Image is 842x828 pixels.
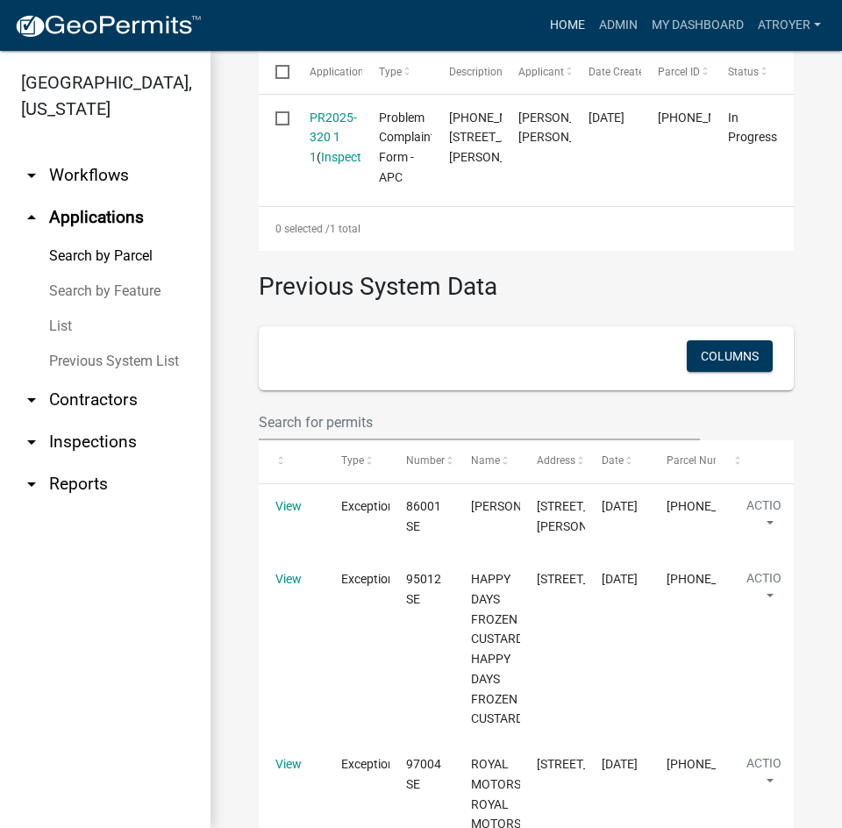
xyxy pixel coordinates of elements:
datatable-header-cell: Date Created [571,51,641,93]
button: Columns [687,340,773,372]
span: 008-019-203.A [667,757,781,771]
span: Exception [341,757,395,771]
datatable-header-cell: Status [710,51,781,93]
span: HAPPY DAYS FROZEN CUSTARD/RODGER BROWN HAPPY DAYS FROZEN CUSTARD [471,572,623,725]
span: Date [602,454,624,467]
span: 311 N MAIN STREET SYRACUSE, IN [537,757,645,771]
span: 008-019-203.A, 109 N HUNTINGTON ST, Miller Carrie L [449,111,567,165]
span: Date Created [589,66,650,78]
span: 631 S. Huntington St., Syracuse [537,499,645,533]
a: Home [543,9,592,42]
i: arrow_drop_down [21,474,42,495]
i: arrow_drop_down [21,389,42,410]
span: Ronald Hibschman [471,499,565,513]
input: Search for permits [259,404,700,440]
span: 95012 SE [406,572,441,606]
span: Exception [341,572,395,586]
span: Number [406,454,445,467]
span: Description [449,66,503,78]
a: Inspections [321,150,384,164]
i: arrow_drop_up [21,207,42,228]
span: 008-019-203.A [667,572,781,586]
a: My Dashboard [645,9,751,42]
div: 1 total [259,207,794,251]
span: Type [341,454,364,467]
span: 008-019-203.A [658,111,773,125]
span: Problem Complaint Form - APC [379,111,435,184]
span: Name [471,454,500,467]
span: In Progress [728,111,777,145]
span: Status [728,66,759,78]
span: Applicant [518,66,564,78]
span: Address [537,454,575,467]
i: arrow_drop_down [21,165,42,186]
datatable-header-cell: Address [520,440,585,482]
a: View [275,572,302,586]
span: 008-019-203.A [667,499,781,513]
h3: Previous System Data [259,251,794,305]
datatable-header-cell: Date [585,440,650,482]
datatable-header-cell: Application Number [292,51,362,93]
span: 0 selected / [275,223,330,235]
datatable-header-cell: Type [362,51,432,93]
button: Action [732,754,804,798]
span: 86001 SE [406,499,441,533]
span: Parcel Number [667,454,738,467]
button: Action [732,569,804,613]
datatable-header-cell: Parcel ID [641,51,711,93]
a: atroyer [751,9,828,42]
span: Exception [341,499,395,513]
span: Application Number [310,66,405,78]
datatable-header-cell: Select [259,51,292,93]
a: View [275,757,302,771]
span: 10/19/1995 [602,572,638,586]
datatable-header-cell: Type [324,440,389,482]
datatable-header-cell: Applicant [502,51,572,93]
datatable-header-cell: Number [389,440,454,482]
a: Admin [592,9,645,42]
span: 109 N HUNTINGTON ST [537,572,645,586]
span: 97004 SE [406,757,441,791]
i: arrow_drop_down [21,432,42,453]
a: PR2025-320 1 1 [310,111,357,165]
span: 08/29/2025 [589,111,624,125]
datatable-header-cell: Name [454,440,519,482]
span: 5/15/1997 [602,757,638,771]
a: View [275,499,302,513]
datatable-header-cell: Parcel Number [650,440,715,482]
span: Parcel ID [658,66,700,78]
button: Action [732,496,804,540]
datatable-header-cell: Description [432,51,502,93]
span: 3/20/1986 [602,499,638,513]
span: Lee Ann Taylor [518,111,612,145]
div: ( ) [310,108,346,168]
span: Type [379,66,402,78]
